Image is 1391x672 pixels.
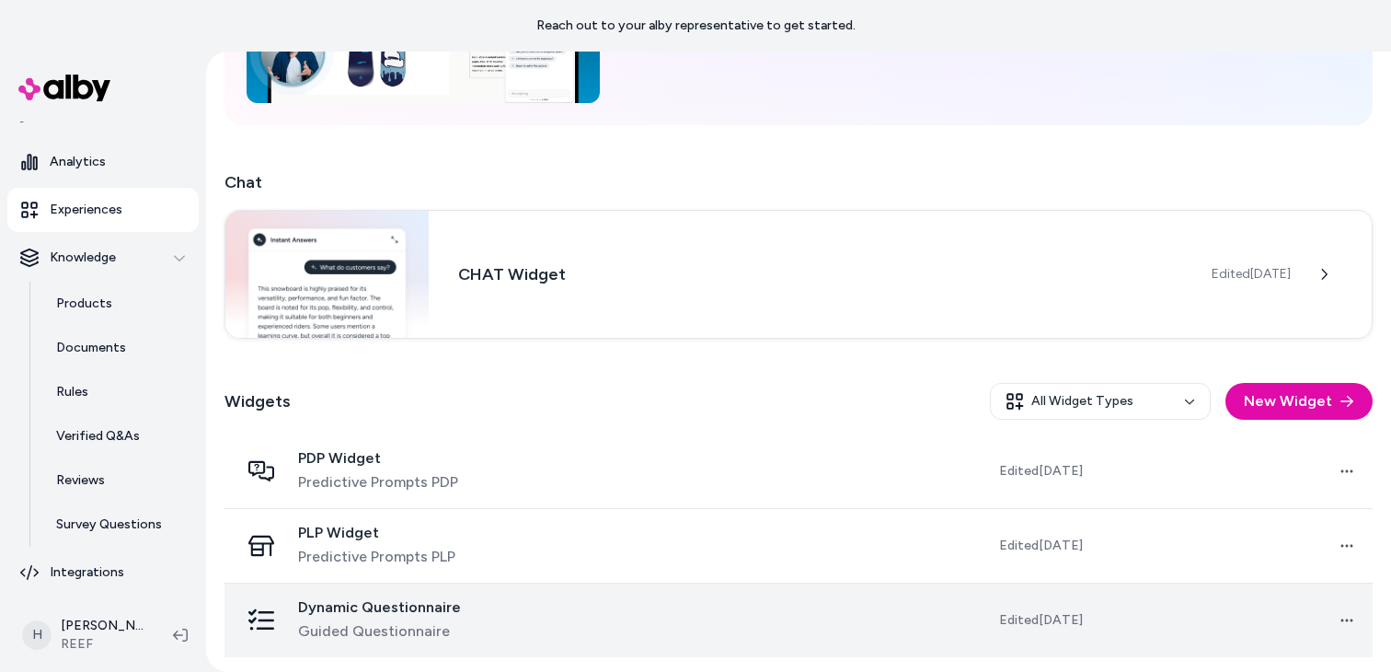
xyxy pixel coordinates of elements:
span: Edited [DATE] [999,611,1083,630]
p: Knowledge [50,249,116,267]
button: All Widget Types [990,383,1211,420]
button: Knowledge [7,236,199,280]
span: Edited [DATE] [999,537,1083,555]
a: Verified Q&As [38,414,199,458]
p: Products [56,295,112,313]
p: [PERSON_NAME] [61,617,144,635]
span: Edited [DATE] [1212,265,1291,284]
a: Products [38,282,199,326]
p: Integrations [50,563,124,582]
a: Survey Questions [38,503,199,547]
span: Predictive Prompts PDP [298,471,458,493]
h2: Chat [224,169,1373,195]
span: PDP Widget [298,449,458,468]
span: Guided Questionnaire [298,620,461,643]
p: Rules [56,383,88,401]
h2: Widgets [224,388,291,414]
a: Rules [38,370,199,414]
h3: CHAT Widget [458,261,1182,287]
a: Reviews [38,458,199,503]
span: Edited [DATE] [999,462,1083,481]
img: alby Logo [18,75,110,101]
a: Integrations [7,550,199,595]
img: Chat widget [225,211,429,338]
p: Analytics [50,153,106,171]
p: Survey Questions [56,516,162,534]
p: Reviews [56,471,105,490]
span: PLP Widget [298,524,455,542]
span: Dynamic Questionnaire [298,598,461,617]
a: Experiences [7,188,199,232]
a: Analytics [7,140,199,184]
span: H [22,620,52,650]
p: Verified Q&As [56,427,140,446]
a: Documents [38,326,199,370]
p: Experiences [50,201,122,219]
a: Chat widgetCHAT WidgetEdited[DATE] [224,210,1373,339]
span: REEF [61,635,144,654]
button: New Widget [1225,383,1373,420]
p: Documents [56,339,126,357]
button: H[PERSON_NAME]REEF [11,606,158,665]
span: Predictive Prompts PLP [298,546,455,568]
p: Reach out to your alby representative to get started. [536,17,856,35]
